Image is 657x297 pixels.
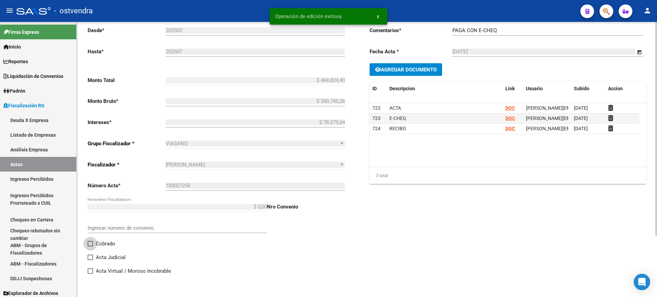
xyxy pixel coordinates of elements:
[370,27,452,34] p: Comentarios
[96,253,126,261] span: Acta Judicial
[372,116,381,121] span: 723
[574,126,588,131] span: [DATE]
[275,13,342,20] span: Operación de edición exitosa
[377,13,379,19] span: x
[88,77,166,84] p: Monto Total
[608,86,623,91] span: Accion
[166,140,188,147] span: VIASANO
[370,167,646,184] div: 3 total
[371,10,385,23] button: x
[523,81,571,96] datatable-header-cell: Usuario
[503,81,523,96] datatable-header-cell: Link
[3,28,39,36] span: Firma Express
[96,267,171,275] span: Acta Virtual / Moroso Incobrable
[3,102,44,109] span: Fiscalización RG
[605,81,640,96] datatable-header-cell: Accion
[3,43,21,51] span: Inicio
[88,48,166,55] p: Hasta
[505,116,515,121] a: DOC
[526,86,543,91] span: Usuario
[372,126,381,131] span: 724
[389,86,415,91] span: Descripcion
[88,119,166,126] p: Intereses
[372,86,377,91] span: ID
[389,105,401,111] span: ACTA
[96,240,115,248] span: Cobrado
[3,289,58,297] span: Explorador de Archivos
[267,203,345,211] p: Nro Convenio
[88,97,166,105] p: Monto Bruto
[88,161,166,168] p: Fiscalizador *
[370,63,442,76] button: Agregar Documento
[166,162,205,168] span: [PERSON_NAME]
[370,81,387,96] datatable-header-cell: ID
[381,67,437,73] span: Agregar Documento
[88,182,166,189] p: Número Acta
[3,87,25,95] span: Padrón
[505,126,515,131] a: DOC
[5,6,14,15] mat-icon: menu
[389,126,406,131] span: RECIBO
[574,86,589,91] span: Subido
[574,116,588,121] span: [DATE]
[3,58,28,65] span: Reportes
[3,72,63,80] span: Liquidación de Convenios
[643,6,652,15] mat-icon: person
[88,140,166,147] p: Grupo Fiscalizador *
[505,105,515,111] a: DOC
[571,81,605,96] datatable-header-cell: Subido
[370,48,452,55] p: Fecha Acta *
[505,86,515,91] span: Link
[634,274,650,290] div: Open Intercom Messenger
[88,27,166,34] p: Desde
[372,105,381,111] span: 722
[574,105,588,111] span: [DATE]
[387,81,503,96] datatable-header-cell: Descripcion
[389,116,406,121] span: E-CHEQ
[54,3,93,18] span: - ostvendra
